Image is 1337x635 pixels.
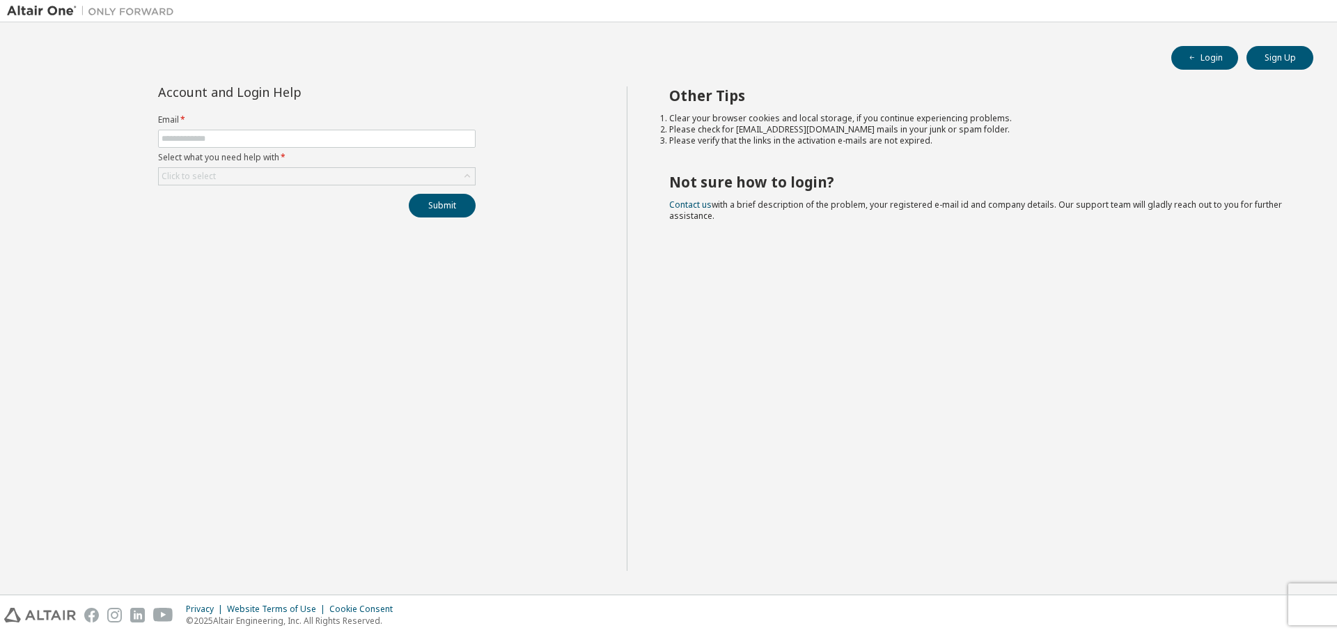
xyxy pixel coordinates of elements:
li: Please verify that the links in the activation e-mails are not expired. [669,135,1289,146]
div: Click to select [162,171,216,182]
img: Altair One [7,4,181,18]
label: Email [158,114,476,125]
div: Account and Login Help [158,86,412,98]
label: Select what you need help with [158,152,476,163]
img: youtube.svg [153,608,173,622]
div: Website Terms of Use [227,604,329,615]
div: Cookie Consent [329,604,401,615]
h2: Other Tips [669,86,1289,105]
button: Submit [409,194,476,217]
img: instagram.svg [107,608,122,622]
div: Privacy [186,604,227,615]
h2: Not sure how to login? [669,173,1289,191]
span: with a brief description of the problem, your registered e-mail id and company details. Our suppo... [669,199,1282,222]
div: Click to select [159,168,475,185]
img: altair_logo.svg [4,608,76,622]
a: Contact us [669,199,712,211]
p: © 2025 Altair Engineering, Inc. All Rights Reserved. [186,615,401,627]
button: Sign Up [1246,46,1313,70]
img: facebook.svg [84,608,99,622]
button: Login [1171,46,1238,70]
img: linkedin.svg [130,608,145,622]
li: Please check for [EMAIL_ADDRESS][DOMAIN_NAME] mails in your junk or spam folder. [669,124,1289,135]
li: Clear your browser cookies and local storage, if you continue experiencing problems. [669,113,1289,124]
